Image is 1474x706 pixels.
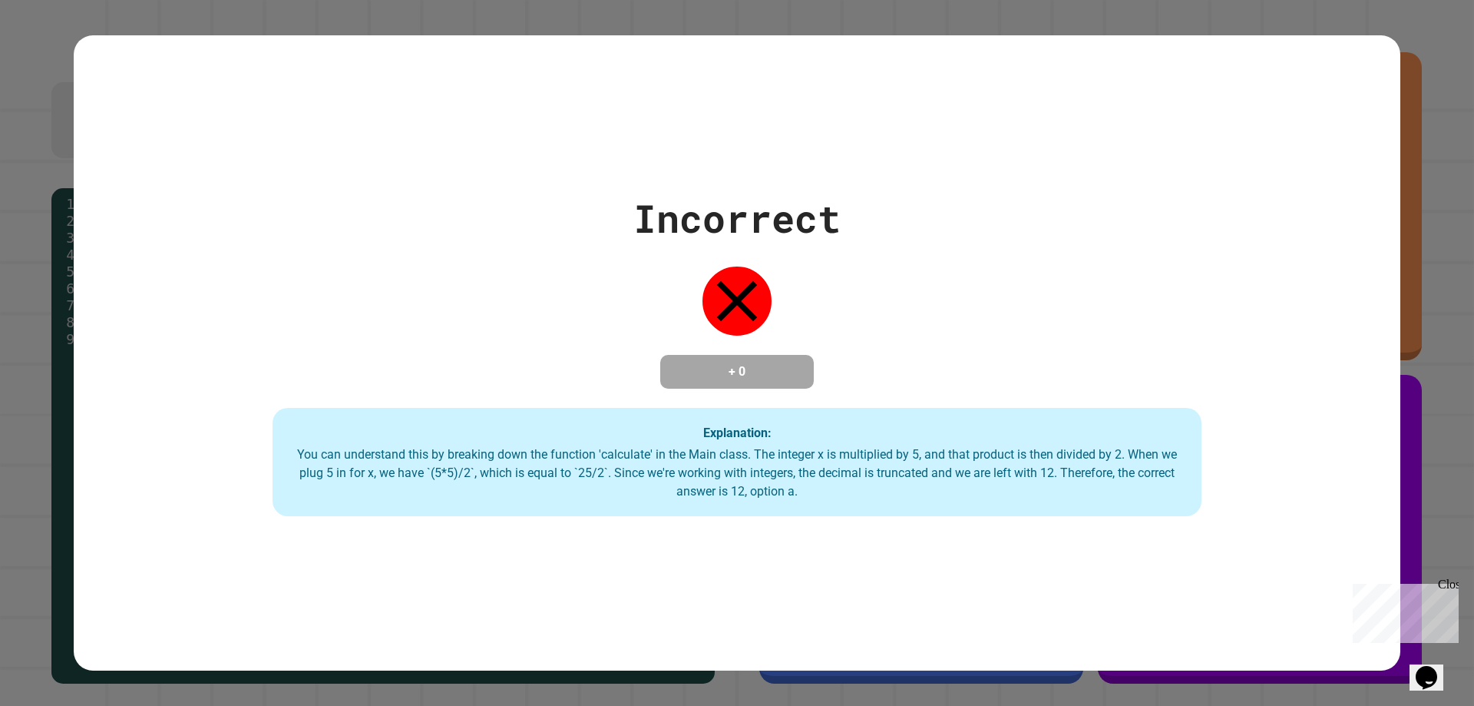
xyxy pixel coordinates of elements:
h4: + 0 [676,363,798,381]
iframe: chat widget [1410,645,1459,691]
div: Incorrect [633,190,841,247]
div: Chat with us now!Close [6,6,106,98]
iframe: chat widget [1347,578,1459,643]
strong: Explanation: [703,425,772,439]
div: You can understand this by breaking down the function 'calculate' in the Main class. The integer ... [288,446,1186,501]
